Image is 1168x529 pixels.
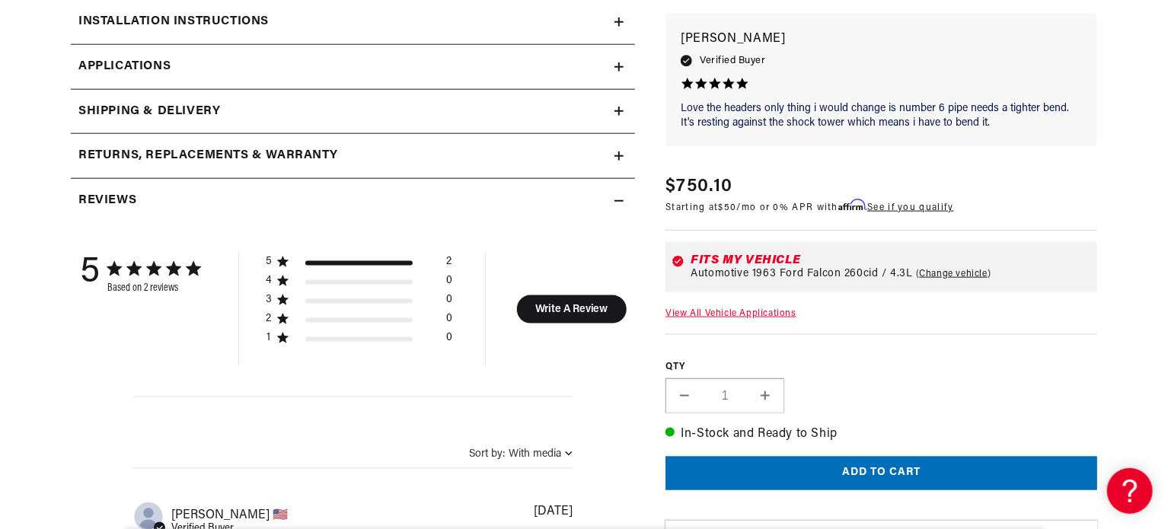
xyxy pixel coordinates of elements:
summary: Reviews [71,179,635,223]
span: Bryce R. [171,507,288,521]
a: Applications [71,45,635,90]
span: Sort by: [469,448,505,460]
div: 3 [266,293,273,307]
span: $50 [719,203,737,212]
span: Affirm [838,199,865,211]
div: With media [509,448,561,460]
div: [DATE] [534,505,573,518]
summary: Shipping & Delivery [71,90,635,134]
label: QTY [665,361,1097,374]
summary: Returns, Replacements & Warranty [71,134,635,178]
button: Write A Review [516,295,627,323]
div: 2 [446,255,452,274]
div: Fits my vehicle [691,253,1091,266]
button: Sort by:With media [469,448,573,460]
div: 4 star by 0 reviews [266,274,452,293]
p: [PERSON_NAME] [681,29,1082,50]
p: Starting at /mo or 0% APR with . [665,200,953,215]
div: 0 [446,331,452,350]
span: Verified Buyer [700,53,765,69]
a: View All Vehicle Applications [665,308,796,317]
div: 5 [80,253,100,294]
h2: Installation instructions [78,12,269,32]
div: Based on 2 reviews [107,282,200,294]
a: See if you qualify - Learn more about Affirm Financing (opens in modal) [867,203,953,212]
h2: Reviews [78,191,136,211]
h2: Returns, Replacements & Warranty [78,146,338,166]
div: 5 [266,255,273,269]
span: Automotive 1963 Ford Falcon 260cid / 4.3L [691,267,913,279]
div: 5 star by 2 reviews [266,255,452,274]
div: 0 [446,274,452,293]
div: 2 [266,312,273,326]
span: $750.10 [665,173,732,200]
div: 1 [266,331,273,345]
button: Add to cart [665,456,1097,490]
a: Change vehicle [916,267,991,279]
p: In-Stock and Ready to Ship [665,425,1097,445]
div: 0 [446,312,452,331]
span: Applications [78,57,171,77]
h2: Shipping & Delivery [78,102,220,122]
div: 3 star by 0 reviews [266,293,452,312]
div: 0 [446,293,452,312]
div: 4 [266,274,273,288]
p: Love the headers only thing i would change is number 6 pipe needs a tighter bend. It's resting ag... [681,100,1082,130]
div: 1 star by 0 reviews [266,331,452,350]
div: 2 star by 0 reviews [266,312,452,331]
